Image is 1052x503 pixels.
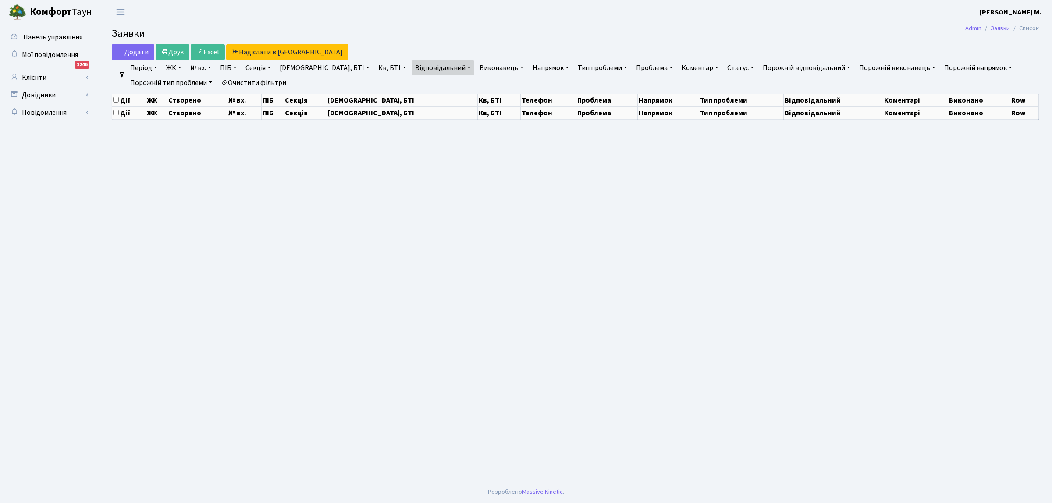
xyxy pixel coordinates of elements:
th: ПІБ [262,94,284,106]
a: Панель управління [4,28,92,46]
th: Виконано [948,94,1010,106]
a: Admin [965,24,981,33]
span: Таун [30,5,92,20]
a: Виконавець [476,60,527,75]
th: ПІБ [262,106,284,119]
a: Друк [156,44,189,60]
a: Massive Kinetic [522,487,563,496]
a: Порожній тип проблеми [127,75,216,90]
th: [DEMOGRAPHIC_DATA], БТІ [327,106,478,119]
a: Надіслати в [GEOGRAPHIC_DATA] [226,44,348,60]
a: Excel [191,44,225,60]
th: Дії [112,94,146,106]
th: Проблема [576,106,638,119]
span: Мої повідомлення [22,50,78,60]
a: Напрямок [529,60,572,75]
th: Тип проблеми [699,94,784,106]
a: Відповідальний [412,60,474,75]
a: ЖК [163,60,185,75]
a: Мої повідомлення1246 [4,46,92,64]
th: Напрямок [638,94,699,106]
th: Створено [167,94,227,106]
b: Комфорт [30,5,72,19]
th: Тип проблеми [699,106,784,119]
th: Row [1010,94,1039,106]
span: Панель управління [23,32,82,42]
a: Повідомлення [4,104,92,121]
th: Секція [284,94,327,106]
a: Порожній виконавець [856,60,939,75]
b: [PERSON_NAME] М. [980,7,1041,17]
nav: breadcrumb [952,19,1052,38]
a: [PERSON_NAME] М. [980,7,1041,18]
a: Статус [724,60,757,75]
a: Клієнти [4,69,92,86]
th: [DEMOGRAPHIC_DATA], БТІ [327,94,478,106]
th: Напрямок [638,106,699,119]
th: Коментарі [883,106,948,119]
th: Секція [284,106,327,119]
div: 1246 [75,61,89,69]
th: № вх. [227,94,261,106]
th: Кв, БТІ [478,106,520,119]
a: Заявки [991,24,1010,33]
th: Дії [112,106,146,119]
li: Список [1010,24,1039,33]
a: Проблема [633,60,676,75]
a: Довідники [4,86,92,104]
th: Відповідальний [784,94,883,106]
span: Заявки [112,26,145,41]
img: logo.png [9,4,26,21]
th: Телефон [520,106,576,119]
a: Період [127,60,161,75]
th: Кв, БТІ [478,94,520,106]
a: Коментар [678,60,722,75]
th: Відповідальний [784,106,883,119]
a: Секція [242,60,274,75]
th: Телефон [520,94,576,106]
th: Виконано [948,106,1010,119]
button: Переключити навігацію [110,5,131,19]
th: Проблема [576,94,638,106]
th: № вх. [227,106,261,119]
th: Створено [167,106,227,119]
div: Розроблено . [488,487,564,497]
a: Кв, БТІ [375,60,409,75]
th: Коментарі [883,94,948,106]
a: ПІБ [217,60,240,75]
a: Тип проблеми [574,60,631,75]
a: № вх. [187,60,215,75]
th: Row [1010,106,1039,119]
a: [DEMOGRAPHIC_DATA], БТІ [276,60,373,75]
a: Порожній відповідальний [759,60,854,75]
a: Очистити фільтри [217,75,290,90]
th: ЖК [146,94,167,106]
th: ЖК [146,106,167,119]
span: Додати [117,47,149,57]
a: Порожній напрямок [941,60,1016,75]
a: Додати [112,44,154,60]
